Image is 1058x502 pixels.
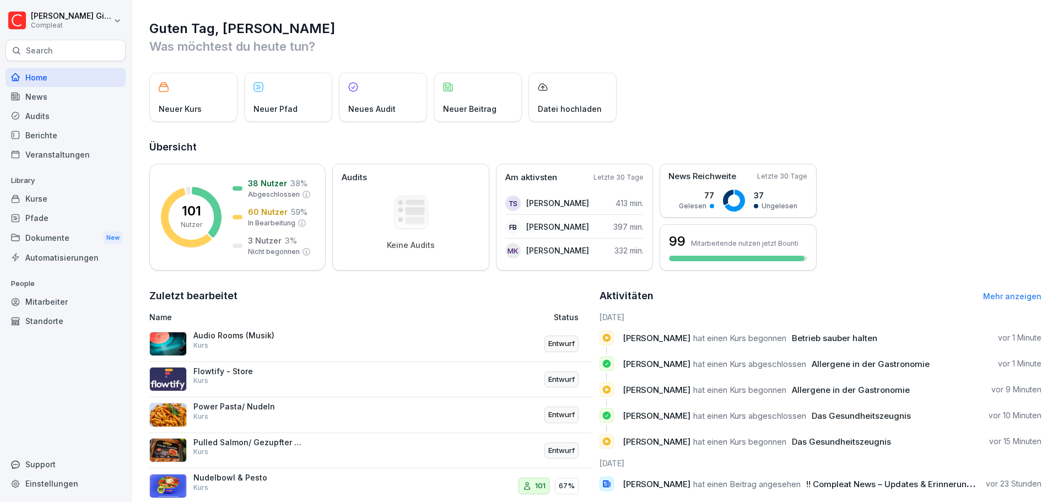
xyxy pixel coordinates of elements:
p: Name [149,311,427,323]
span: hat einen Kurs begonnen [693,333,786,343]
img: zvc6t000ekc0e2z7b729g5sm.png [149,332,187,356]
span: hat einen Beitrag angesehen [693,479,801,489]
p: Audits [342,171,367,184]
div: New [104,231,122,244]
a: Mehr anzeigen [983,292,1041,301]
div: Dokumente [6,228,126,248]
p: 101 [535,481,546,492]
h2: Übersicht [149,139,1041,155]
div: MK [505,243,521,258]
a: Einstellungen [6,474,126,493]
p: 332 min. [614,245,644,256]
span: [PERSON_NAME] [623,333,690,343]
p: Entwurf [548,445,575,456]
p: Library [6,172,126,190]
p: Flowtify - Store [193,366,304,376]
p: Neuer Beitrag [443,103,496,115]
span: hat einen Kurs begonnen [693,436,786,447]
p: Was möchtest du heute tun? [149,37,1041,55]
p: Letzte 30 Tage [757,171,807,181]
p: [PERSON_NAME] [526,245,589,256]
p: vor 1 Minute [998,332,1041,343]
p: Pulled Salmon/ Gezupfter Lachs [193,438,304,447]
p: Search [26,45,53,56]
p: 37 [754,190,797,201]
p: Abgeschlossen [248,190,300,199]
div: TS [505,196,521,211]
img: b8m2m74m6lzhhrps3jyljeyo.png [149,474,187,498]
p: 60 Nutzer [248,206,288,218]
p: [PERSON_NAME] Gimpel [31,12,111,21]
a: Audits [6,106,126,126]
span: hat einen Kurs abgeschlossen [693,359,806,369]
span: [PERSON_NAME] [623,411,690,421]
p: Nicht begonnen [248,247,300,257]
p: 413 min. [616,197,644,209]
span: Betrieb sauber halten [792,333,877,343]
h2: Aktivitäten [600,288,654,304]
a: Flowtify - StoreKursEntwurf [149,362,592,398]
h2: Zuletzt bearbeitet [149,288,592,304]
p: vor 9 Minuten [991,384,1041,395]
p: Nudelbowl & Pesto [193,473,304,483]
p: vor 15 Minuten [989,436,1041,447]
p: In Bearbeitung [248,218,295,228]
p: Kurs [193,447,208,457]
p: Neuer Pfad [253,103,298,115]
div: Support [6,455,126,474]
p: 67% [559,481,575,492]
p: 397 min. [613,221,644,233]
a: Audio Rooms (Musik)KursEntwurf [149,326,592,362]
p: [PERSON_NAME] [526,197,589,209]
p: Letzte 30 Tage [593,172,644,182]
span: [PERSON_NAME] [623,385,690,395]
p: News Reichweite [668,170,736,183]
p: Datei hochladen [538,103,602,115]
p: Entwurf [548,338,575,349]
p: 77 [679,190,714,201]
div: Home [6,68,126,87]
span: [PERSON_NAME] [623,436,690,447]
div: FB [505,219,521,235]
p: vor 23 Stunden [986,478,1041,489]
div: Standorte [6,311,126,331]
p: vor 1 Minute [998,358,1041,369]
a: News [6,87,126,106]
p: Gelesen [679,201,706,211]
p: 3 % [285,235,297,246]
p: Mitarbeitende nutzen jetzt Bounti [691,239,798,247]
p: 59 % [291,206,307,218]
a: Power Pasta/ NudelnKursEntwurf [149,397,592,433]
a: Veranstaltungen [6,145,126,164]
p: 3 Nutzer [248,235,282,246]
a: Berichte [6,126,126,145]
span: [PERSON_NAME] [623,479,690,489]
img: u9aru6m2fo15j3kolrzikttx.png [149,438,187,462]
p: Audio Rooms (Musik) [193,331,304,341]
p: Ungelesen [762,201,797,211]
span: hat einen Kurs begonnen [693,385,786,395]
img: ojv3heynu4dgk626xfri32c5.png [149,403,187,427]
p: Compleat [31,21,111,29]
p: Neuer Kurs [159,103,202,115]
h3: 99 [669,232,685,251]
p: Am aktivsten [505,171,557,184]
span: Allergene in der Gastronomie [792,385,910,395]
span: hat einen Kurs abgeschlossen [693,411,806,421]
a: Mitarbeiter [6,292,126,311]
p: Entwurf [548,374,575,385]
a: Pfade [6,208,126,228]
h6: [DATE] [600,457,1042,469]
p: 101 [182,204,201,218]
p: Kurs [193,341,208,350]
h6: [DATE] [600,311,1042,323]
p: Kurs [193,412,208,422]
span: [PERSON_NAME] [623,359,690,369]
div: Automatisierungen [6,248,126,267]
